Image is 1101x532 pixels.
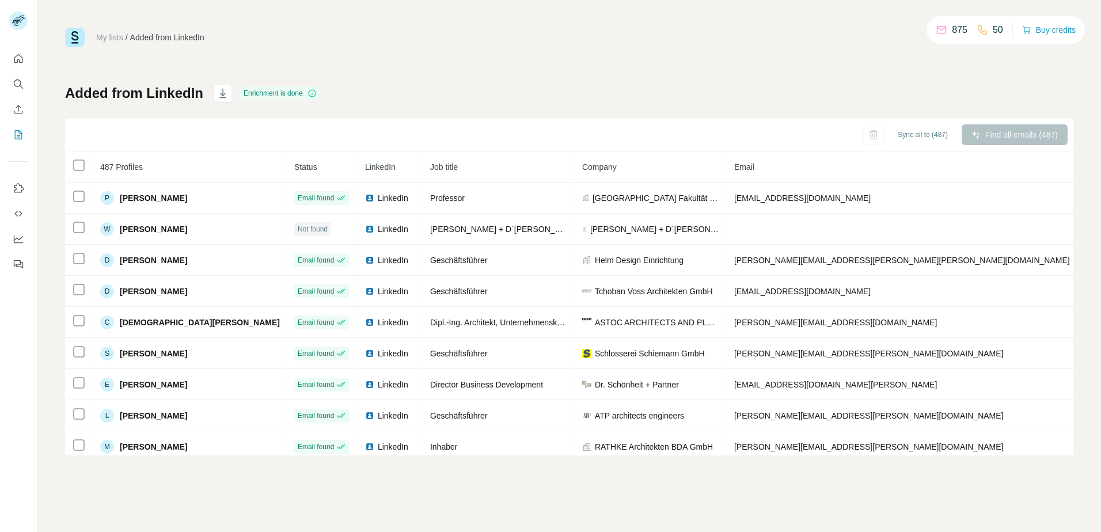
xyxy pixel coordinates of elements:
[126,32,128,43] li: /
[595,348,705,359] span: Schlosserei Schiemann GmbH
[365,256,374,265] img: LinkedIn logo
[298,317,334,328] span: Email found
[365,287,374,296] img: LinkedIn logo
[590,223,720,235] span: [PERSON_NAME] + D´[PERSON_NAME] Architekten Partnerschaft mbB
[365,193,374,203] img: LinkedIn logo
[9,99,28,120] button: Enrich CSV
[582,318,591,327] img: company-logo
[734,287,871,296] span: [EMAIL_ADDRESS][DOMAIN_NAME]
[298,255,334,265] span: Email found
[595,441,713,453] span: RATHKE Architekten BDA GmbH
[430,193,465,203] span: Professor
[96,33,123,42] a: My lists
[582,411,591,420] img: company-logo
[365,349,374,358] img: LinkedIn logo
[9,74,28,94] button: Search
[734,318,937,327] span: [PERSON_NAME][EMAIL_ADDRESS][DOMAIN_NAME]
[378,410,408,421] span: LinkedIn
[993,23,1003,37] p: 50
[65,28,85,47] img: Surfe Logo
[430,287,488,296] span: Geschäftsführer
[595,317,720,328] span: ASTOC ARCHITECTS AND PLANNERS
[120,254,187,266] span: [PERSON_NAME]
[100,316,114,329] div: C
[9,178,28,199] button: Use Surfe on LinkedIn
[582,380,591,389] img: company-logo
[365,225,374,234] img: LinkedIn logo
[378,348,408,359] span: LinkedIn
[734,193,871,203] span: [EMAIL_ADDRESS][DOMAIN_NAME]
[100,440,114,454] div: M
[100,378,114,392] div: E
[100,284,114,298] div: D
[100,222,114,236] div: W
[100,162,143,172] span: 487 Profiles
[9,203,28,224] button: Use Surfe API
[593,192,720,204] span: [GEOGRAPHIC_DATA] Fakultät für Architekturr
[365,318,374,327] img: LinkedIn logo
[120,441,187,453] span: [PERSON_NAME]
[9,124,28,145] button: My lists
[365,162,396,172] span: LinkedIn
[100,191,114,205] div: P
[734,162,754,172] span: Email
[298,348,334,359] span: Email found
[100,347,114,360] div: S
[430,225,692,234] span: [PERSON_NAME] + D´[PERSON_NAME] Architekten Partnerschaft mbB
[595,379,679,390] span: Dr. Schönheit + Partner
[120,379,187,390] span: [PERSON_NAME]
[9,48,28,69] button: Quick start
[378,254,408,266] span: LinkedIn
[430,411,488,420] span: Geschäftsführer
[100,409,114,423] div: L
[365,380,374,389] img: LinkedIn logo
[120,348,187,359] span: [PERSON_NAME]
[595,410,684,421] span: ATP architects engineers
[378,317,408,328] span: LinkedIn
[430,380,543,389] span: Director Business Development
[378,441,408,453] span: LinkedIn
[298,286,334,297] span: Email found
[294,162,317,172] span: Status
[65,84,203,102] h1: Added from LinkedIn
[120,192,187,204] span: [PERSON_NAME]
[365,411,374,420] img: LinkedIn logo
[734,442,1004,451] span: [PERSON_NAME][EMAIL_ADDRESS][PERSON_NAME][DOMAIN_NAME]
[378,379,408,390] span: LinkedIn
[1022,22,1076,38] button: Buy credits
[582,349,591,358] img: company-logo
[120,317,280,328] span: [DEMOGRAPHIC_DATA][PERSON_NAME]
[378,223,408,235] span: LinkedIn
[120,223,187,235] span: [PERSON_NAME]
[100,253,114,267] div: D
[595,286,713,297] span: Tchoban Voss Architekten GmbH
[734,380,937,389] span: [EMAIL_ADDRESS][DOMAIN_NAME][PERSON_NAME]
[430,318,607,327] span: Dipl.-Ing. Architekt, Unternehmenskommunikation
[898,130,948,140] span: Sync all to (487)
[240,86,320,100] div: Enrichment is done
[298,411,334,421] span: Email found
[298,224,328,234] span: Not found
[734,411,1004,420] span: [PERSON_NAME][EMAIL_ADDRESS][PERSON_NAME][DOMAIN_NAME]
[430,256,488,265] span: Geschäftsführer
[378,192,408,204] span: LinkedIn
[595,254,684,266] span: Helm Design Einrichtung
[734,349,1004,358] span: [PERSON_NAME][EMAIL_ADDRESS][PERSON_NAME][DOMAIN_NAME]
[582,162,617,172] span: Company
[298,193,334,203] span: Email found
[890,126,956,143] button: Sync all to (487)
[734,256,1070,265] span: [PERSON_NAME][EMAIL_ADDRESS][PERSON_NAME][PERSON_NAME][DOMAIN_NAME]
[9,229,28,249] button: Dashboard
[298,442,334,452] span: Email found
[120,286,187,297] span: [PERSON_NAME]
[120,410,187,421] span: [PERSON_NAME]
[365,442,374,451] img: LinkedIn logo
[430,162,458,172] span: Job title
[430,349,488,358] span: Geschäftsführer
[9,254,28,275] button: Feedback
[582,287,591,296] img: company-logo
[952,23,967,37] p: 875
[130,32,204,43] div: Added from LinkedIn
[430,442,457,451] span: Inhaber
[298,379,334,390] span: Email found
